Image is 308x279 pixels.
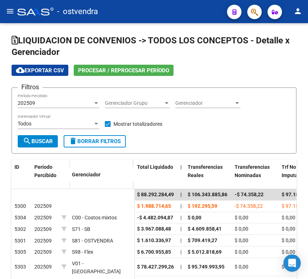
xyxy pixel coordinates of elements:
[14,264,26,270] span: 5303
[235,237,248,243] span: $ 0,00
[105,100,163,106] span: Gerenciador Grupo
[14,203,26,209] span: 5300
[23,138,53,145] span: Buscar
[282,237,295,243] span: $ 0,00
[12,35,290,57] span: LIQUIDACION DE CONVENIOS -> TODOS LOS CONCEPTOS - Detalle x Gerenciador
[188,264,224,270] span: $ 95.749.993,95
[235,264,248,270] span: $ 0,00
[282,226,295,232] span: $ 0,00
[188,249,222,255] span: $ 5.012.818,69
[114,120,162,128] span: Mostrar totalizadores
[14,238,26,244] span: 5301
[12,159,31,190] datatable-header-cell: ID
[235,249,248,255] span: $ 0,00
[282,164,308,178] span: Trf No Imputables
[282,249,295,255] span: $ 0,00
[18,100,35,106] span: 202509
[69,138,121,145] span: Borrar Filtros
[188,192,227,197] span: $ 106.343.885,86
[188,237,217,243] span: $ 709.419,27
[185,159,232,191] datatable-header-cell: Transferencias Reales
[34,264,52,270] span: 202509
[14,249,26,255] span: 5305
[180,215,181,220] span: |
[72,261,121,275] span: V01 - [GEOGRAPHIC_DATA]
[283,254,301,272] div: Open Intercom Messenger
[69,137,77,145] mat-icon: delete
[137,264,174,270] span: $ 78.427.299,26
[23,137,31,145] mat-icon: search
[12,65,68,76] button: Exportar CSV
[64,135,126,147] button: Borrar Filtros
[78,67,169,74] span: Procesar / Reprocesar período
[72,249,93,255] span: S98 - Flex
[235,164,270,178] span: Transferencias Nominadas
[34,215,52,220] span: 202509
[188,164,223,178] span: Transferencias Reales
[180,249,181,255] span: |
[180,192,182,197] span: |
[137,164,173,170] span: Total Liquidado
[18,82,43,92] h3: Filtros
[137,192,174,197] span: $ 88.292.284,49
[34,226,52,232] span: 202509
[235,203,263,209] span: -$ 74.358,22
[188,215,201,220] span: $ 0,00
[137,203,171,209] span: $ 1.988.714,65
[69,167,134,183] datatable-header-cell: Gerenciador
[18,121,31,126] span: Todos
[14,226,26,232] span: 5302
[177,159,185,191] datatable-header-cell: |
[72,172,100,177] span: Gerenciador
[31,159,59,190] datatable-header-cell: Período Percibido
[294,7,302,16] mat-icon: person
[34,238,52,244] span: 202509
[180,203,181,209] span: |
[74,65,174,76] button: Procesar / Reprocesar período
[180,164,182,170] span: |
[137,249,171,255] span: $ 6.700.955,85
[188,226,222,232] span: $ 4.609.858,41
[34,164,56,178] span: Período Percibido
[235,192,264,197] span: -$ 74.358,22
[137,226,171,232] span: $ 3.967.088,48
[282,264,295,270] span: $ 0,00
[175,100,234,106] span: Gerenciador
[16,67,64,74] span: Exportar CSV
[282,215,295,220] span: $ 0,00
[137,237,171,243] span: $ 1.610.336,97
[57,4,98,20] span: - ostvendra
[34,203,52,209] span: 202509
[14,164,19,170] span: ID
[137,215,173,220] span: -$ 4.482.094,87
[72,238,113,244] span: S81 - OSTVENDRA
[72,215,117,220] span: C00 - Costos mixtos
[6,7,14,16] mat-icon: menu
[18,135,58,147] button: Buscar
[180,264,181,270] span: |
[232,159,279,191] datatable-header-cell: Transferencias Nominadas
[16,66,25,74] mat-icon: cloud_download
[235,215,248,220] span: $ 0,00
[134,159,177,191] datatable-header-cell: Total Liquidado
[34,249,52,255] span: 202509
[14,215,26,220] span: 5304
[180,226,181,232] span: |
[180,237,181,243] span: |
[188,203,217,209] span: $ 192.295,59
[72,226,90,232] span: S71 - SB
[235,226,248,232] span: $ 0,00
